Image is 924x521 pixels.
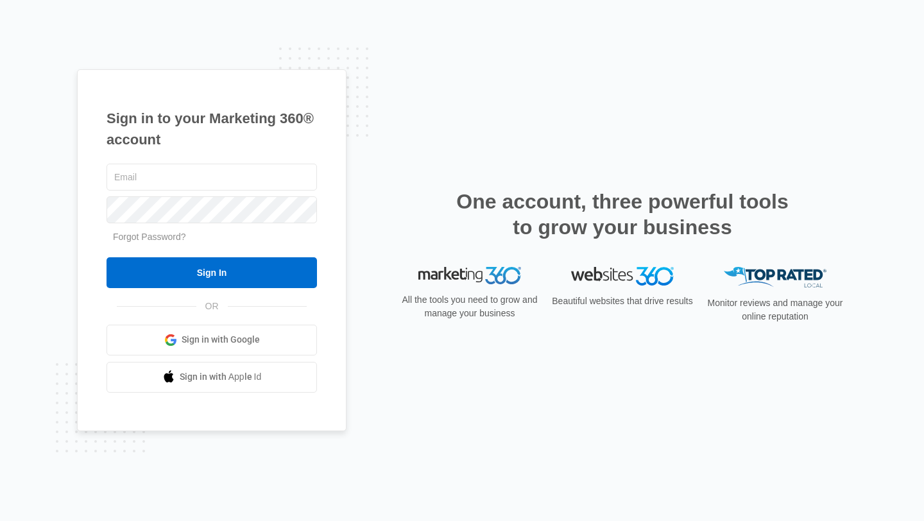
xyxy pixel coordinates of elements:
[724,267,826,288] img: Top Rated Local
[180,370,262,384] span: Sign in with Apple Id
[551,295,694,308] p: Beautiful websites that drive results
[107,164,317,191] input: Email
[182,333,260,346] span: Sign in with Google
[113,232,186,242] a: Forgot Password?
[107,362,317,393] a: Sign in with Apple Id
[703,296,847,323] p: Monitor reviews and manage your online reputation
[107,325,317,355] a: Sign in with Google
[107,257,317,288] input: Sign In
[107,108,317,150] h1: Sign in to your Marketing 360® account
[452,189,792,240] h2: One account, three powerful tools to grow your business
[196,300,228,313] span: OR
[571,267,674,286] img: Websites 360
[398,293,542,320] p: All the tools you need to grow and manage your business
[418,267,521,285] img: Marketing 360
